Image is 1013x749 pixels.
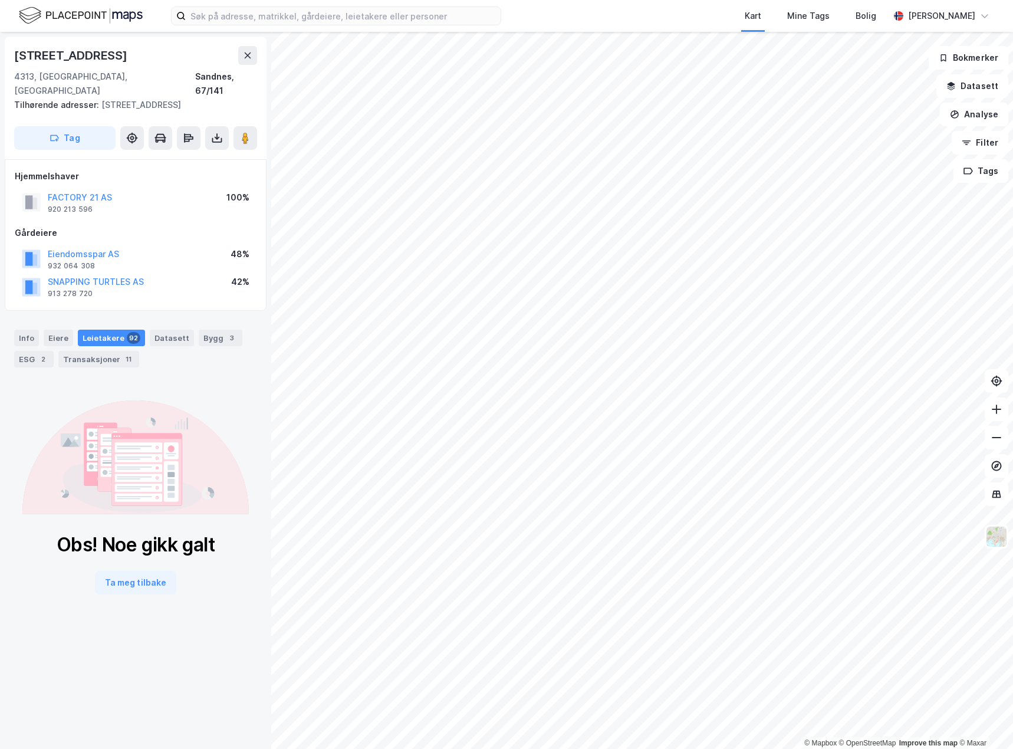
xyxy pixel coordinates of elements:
[19,5,143,26] img: logo.f888ab2527a4732fd821a326f86c7f29.svg
[14,330,39,346] div: Info
[226,332,238,344] div: 3
[787,9,830,23] div: Mine Tags
[14,46,130,65] div: [STREET_ADDRESS]
[14,98,248,112] div: [STREET_ADDRESS]
[127,332,140,344] div: 92
[804,739,837,747] a: Mapbox
[150,330,194,346] div: Datasett
[78,330,145,346] div: Leietakere
[14,126,116,150] button: Tag
[954,692,1013,749] iframe: Chat Widget
[48,261,95,271] div: 932 064 308
[953,159,1008,183] button: Tags
[14,351,54,367] div: ESG
[954,692,1013,749] div: Kontrollprogram for chat
[929,46,1008,70] button: Bokmerker
[48,205,93,214] div: 920 213 596
[856,9,876,23] div: Bolig
[952,131,1008,155] button: Filter
[123,353,134,365] div: 11
[44,330,73,346] div: Eiere
[14,100,101,110] span: Tilhørende adresser:
[15,226,256,240] div: Gårdeiere
[14,70,195,98] div: 4313, [GEOGRAPHIC_DATA], [GEOGRAPHIC_DATA]
[936,74,1008,98] button: Datasett
[199,330,242,346] div: Bygg
[745,9,761,23] div: Kart
[839,739,896,747] a: OpenStreetMap
[940,103,1008,126] button: Analyse
[899,739,958,747] a: Improve this map
[48,289,93,298] div: 913 278 720
[908,9,975,23] div: [PERSON_NAME]
[226,190,249,205] div: 100%
[58,351,139,367] div: Transaksjoner
[37,353,49,365] div: 2
[231,275,249,289] div: 42%
[57,533,215,557] div: Obs! Noe gikk galt
[195,70,257,98] div: Sandnes, 67/141
[95,571,176,594] button: Ta meg tilbake
[985,525,1008,548] img: Z
[231,247,249,261] div: 48%
[186,7,501,25] input: Søk på adresse, matrikkel, gårdeiere, leietakere eller personer
[15,169,256,183] div: Hjemmelshaver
